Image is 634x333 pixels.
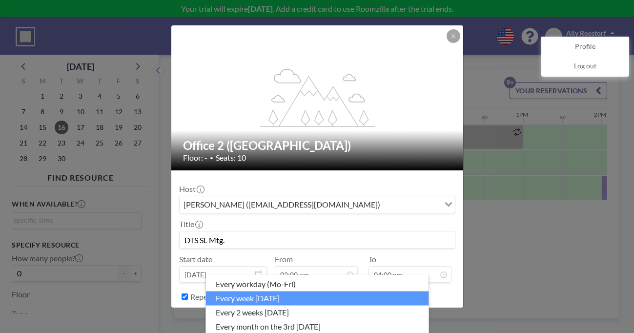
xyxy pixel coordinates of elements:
[190,292,262,302] label: Repeat (until [DATE])
[216,153,246,163] span: Seats: 10
[206,291,429,305] li: every week [DATE]
[542,37,629,57] a: Profile
[542,57,629,76] a: Log out
[179,254,212,264] label: Start date
[383,198,439,211] input: Search for option
[182,198,382,211] span: [PERSON_NAME] ([EMAIL_ADDRESS][DOMAIN_NAME])
[210,154,213,162] span: •
[575,42,595,52] span: Profile
[574,62,596,71] span: Log out
[260,68,375,126] g: flex-grow: 1.2;
[183,138,452,153] h2: Office 2 ([GEOGRAPHIC_DATA])
[206,277,429,291] li: every workday (Mo-Fri)
[180,196,455,213] div: Search for option
[179,184,204,194] label: Host
[183,153,207,163] span: Floor: -
[275,254,293,264] label: From
[368,254,376,264] label: To
[362,258,365,279] span: -
[179,219,202,229] label: Title
[206,305,429,319] li: every 2 weeks [DATE]
[180,231,455,248] input: Ally's reservation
